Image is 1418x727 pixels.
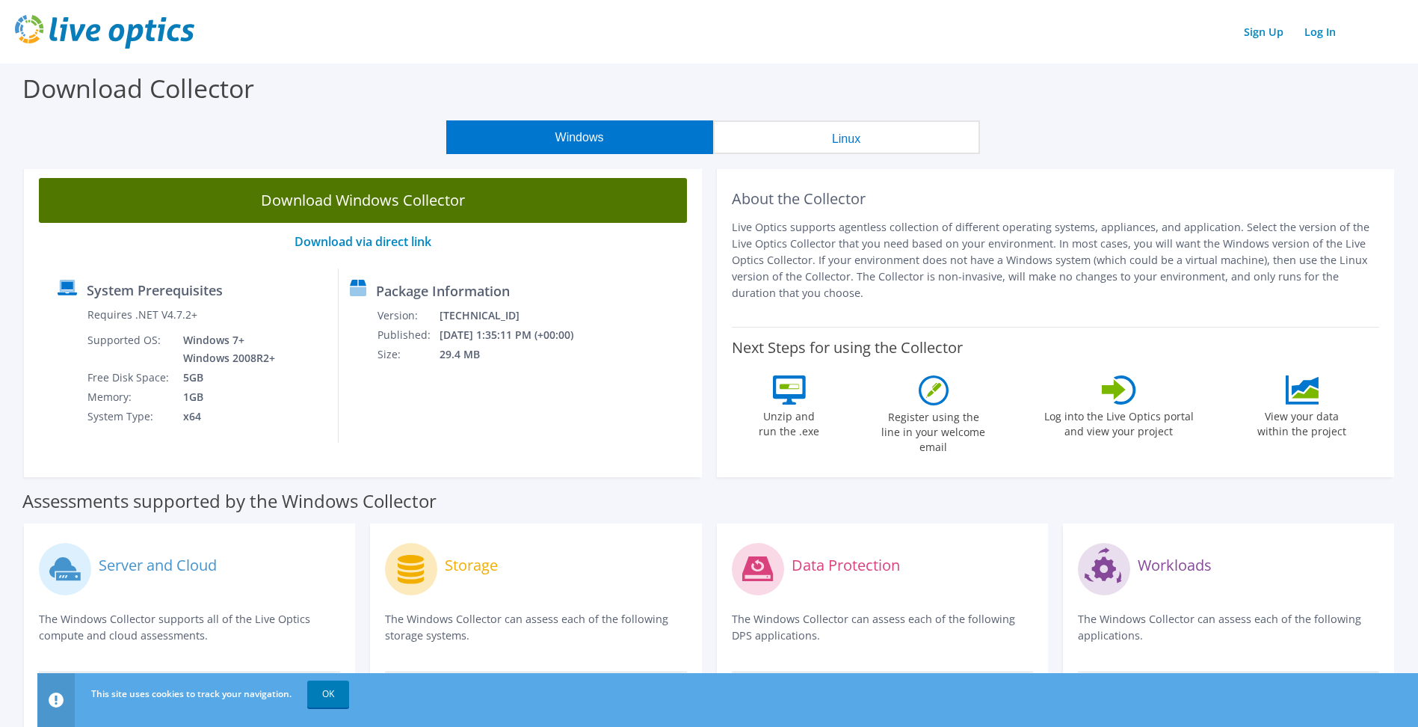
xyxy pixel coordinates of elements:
[87,307,197,322] label: Requires .NET V4.7.2+
[172,387,278,407] td: 1GB
[91,687,292,700] span: This site uses cookies to track your navigation.
[172,407,278,426] td: x64
[439,325,594,345] td: [DATE] 1:35:11 PM (+00:00)
[1044,405,1194,439] label: Log into the Live Optics portal and view your project
[732,339,963,357] label: Next Steps for using the Collector
[22,494,437,509] label: Assessments supported by the Windows Collector
[172,331,278,368] td: Windows 7+ Windows 2008R2+
[732,219,1380,301] p: Live Optics supports agentless collection of different operating systems, appliances, and applica...
[39,178,687,223] a: Download Windows Collector
[87,407,172,426] td: System Type:
[172,368,278,387] td: 5GB
[87,283,223,298] label: System Prerequisites
[87,331,172,368] td: Supported OS:
[792,558,900,573] label: Data Protection
[1297,21,1343,43] a: Log In
[99,558,217,573] label: Server and Cloud
[445,558,498,573] label: Storage
[87,368,172,387] td: Free Disk Space:
[732,190,1380,208] h2: About the Collector
[307,681,349,708] a: OK
[22,71,254,105] label: Download Collector
[713,120,980,154] button: Linux
[755,405,824,439] label: Unzip and run the .exe
[878,405,990,455] label: Register using the line in your welcome email
[15,15,194,49] img: live_optics_svg.svg
[1138,558,1212,573] label: Workloads
[377,306,439,325] td: Version:
[377,325,439,345] td: Published:
[1248,405,1356,439] label: View your data within the project
[732,611,1033,644] p: The Windows Collector can assess each of the following DPS applications.
[1078,611,1379,644] p: The Windows Collector can assess each of the following applications.
[87,387,172,407] td: Memory:
[377,345,439,364] td: Size:
[1236,21,1291,43] a: Sign Up
[446,120,713,154] button: Windows
[439,345,594,364] td: 29.4 MB
[295,233,431,250] a: Download via direct link
[39,611,340,644] p: The Windows Collector supports all of the Live Optics compute and cloud assessments.
[385,611,686,644] p: The Windows Collector can assess each of the following storage systems.
[376,283,510,298] label: Package Information
[439,306,594,325] td: [TECHNICAL_ID]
